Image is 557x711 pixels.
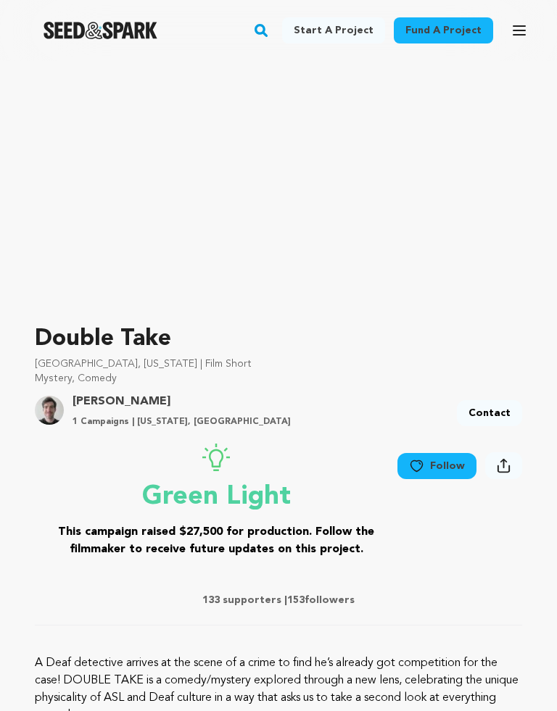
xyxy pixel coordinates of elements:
[35,371,522,386] p: Mystery, Comedy
[282,17,385,43] a: Start a project
[35,523,397,558] h3: This campaign raised $27,500 for production. Follow the filmmaker to receive future updates on th...
[35,483,397,512] p: Green Light
[35,357,522,371] p: [GEOGRAPHIC_DATA], [US_STATE] | Film Short
[35,322,522,357] p: Double Take
[73,416,291,428] p: 1 Campaigns | [US_STATE], [GEOGRAPHIC_DATA]
[44,22,157,39] img: Seed&Spark Logo Dark Mode
[287,595,305,605] span: 153
[397,453,476,479] a: Follow
[394,17,493,43] a: Fund a project
[35,396,64,425] img: bd1ac3cd5875cf3f.jpg
[457,400,522,426] a: Contact
[44,22,157,39] a: Seed&Spark Homepage
[35,593,522,607] p: 133 supporters | followers
[73,393,291,410] a: Goto Brendan Connelly profile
